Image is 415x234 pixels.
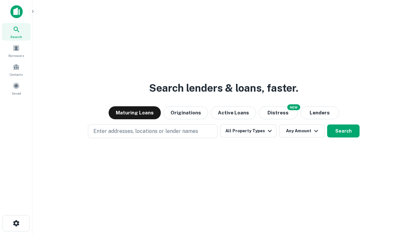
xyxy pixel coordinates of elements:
[109,106,161,119] button: Maturing Loans
[12,91,21,96] span: Saved
[88,124,218,138] button: Enter addresses, locations or lender names
[383,182,415,213] iframe: Chat Widget
[300,106,339,119] button: Lenders
[2,61,30,78] a: Contacts
[163,106,208,119] button: Originations
[2,23,30,41] a: Search
[10,5,23,18] img: capitalize-icon.png
[279,124,325,137] button: Any Amount
[93,127,198,135] p: Enter addresses, locations or lender names
[327,124,360,137] button: Search
[259,106,298,119] button: Search distressed loans with lien and other non-mortgage details.
[2,80,30,97] a: Saved
[10,34,22,39] span: Search
[149,80,298,96] h3: Search lenders & loans, faster.
[211,106,256,119] button: Active Loans
[8,53,24,58] span: Borrowers
[220,124,277,137] button: All Property Types
[287,104,300,110] div: NEW
[2,42,30,59] a: Borrowers
[10,72,23,77] span: Contacts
